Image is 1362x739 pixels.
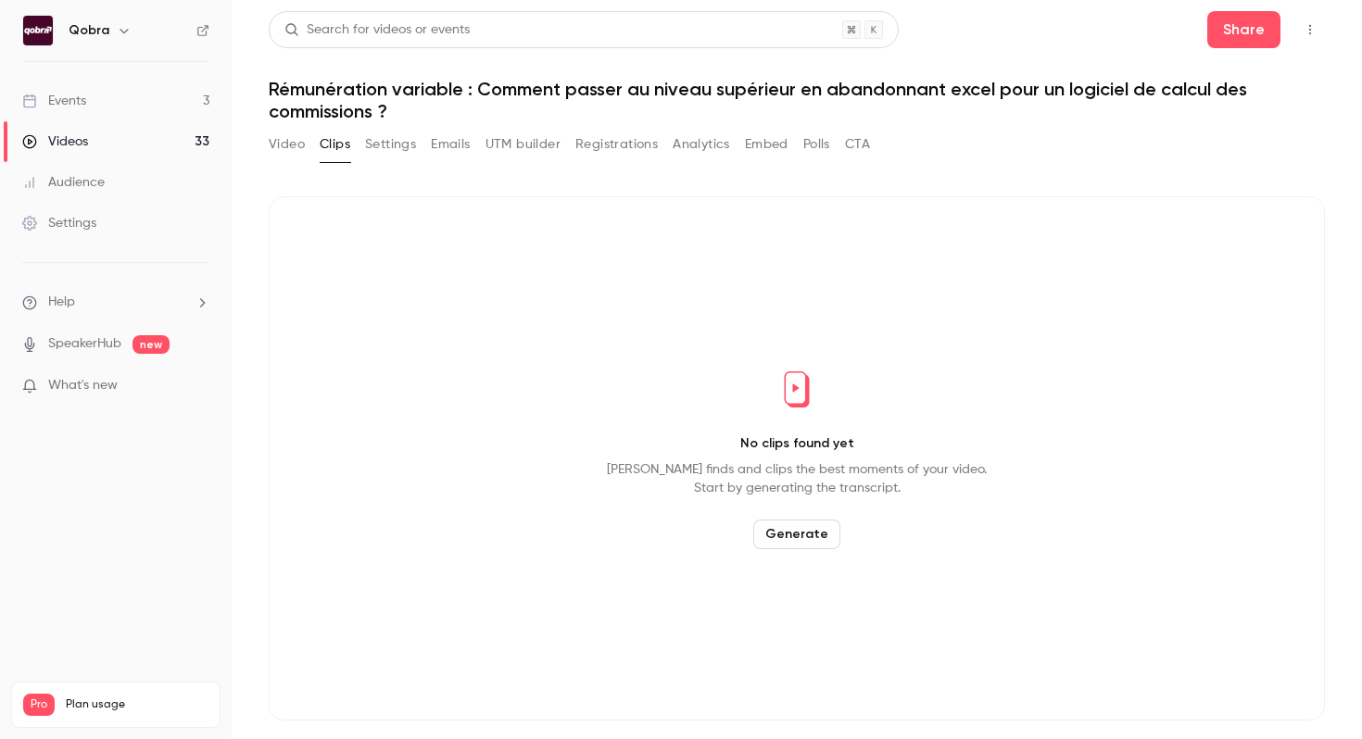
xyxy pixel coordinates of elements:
p: No clips found yet [740,434,854,453]
li: help-dropdown-opener [22,293,209,312]
button: CTA [845,130,870,159]
button: Video [269,130,305,159]
img: Qobra [23,16,53,45]
div: Settings [22,214,96,232]
button: Embed [745,130,788,159]
p: [PERSON_NAME] finds and clips the best moments of your video. Start by generating the transcript. [607,460,987,497]
span: What's new [48,376,118,395]
button: Share [1207,11,1280,48]
button: Generate [753,520,840,549]
a: SpeakerHub [48,334,121,354]
button: Settings [365,130,416,159]
div: Search for videos or events [284,20,470,40]
h1: Rémunération variable : Comment passer au niveau supérieur en abandonnant excel pour un logiciel ... [269,78,1325,122]
button: Analytics [673,130,730,159]
span: new [132,335,170,354]
div: Audience [22,173,105,192]
button: Registrations [575,130,658,159]
button: Clips [320,130,350,159]
h6: Qobra [69,21,109,40]
button: Top Bar Actions [1295,15,1325,44]
button: Emails [431,130,470,159]
div: Events [22,92,86,110]
span: Plan usage [66,697,208,712]
div: Videos [22,132,88,151]
span: Pro [23,694,55,716]
button: UTM builder [486,130,561,159]
button: Polls [803,130,830,159]
span: Help [48,293,75,312]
